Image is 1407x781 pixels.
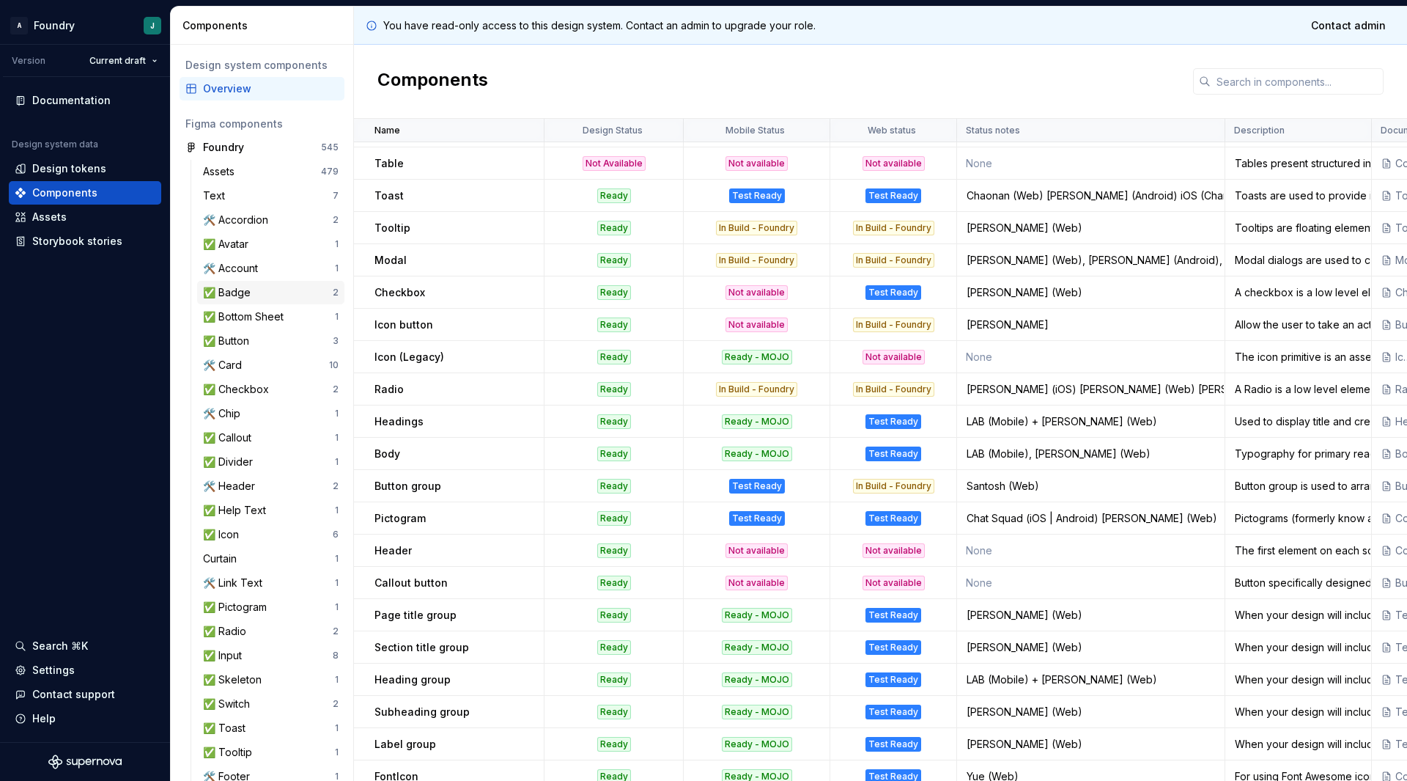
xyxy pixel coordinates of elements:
div: Santosh (Web) [958,479,1224,494]
div: ✅ Tooltip [203,745,258,760]
div: Ready [597,350,631,364]
div: Ready [597,479,631,494]
a: 🛠️ Header2 [197,474,344,498]
div: ✅ Button [203,334,255,348]
div: Not Available [583,156,646,171]
div: 8 [333,650,339,661]
div: Test Ready [865,414,921,429]
div: Not available [863,543,925,558]
div: 1 [335,553,339,565]
a: ✅ Button3 [197,329,344,353]
a: 🛠️ Accordion2 [197,208,344,232]
div: 🛠️ Header [203,479,261,494]
p: Tooltip [374,221,410,235]
div: Ready [597,188,631,203]
div: Help [32,711,56,726]
a: Assets479 [197,160,344,183]
div: In Build - Foundry [853,318,934,332]
div: Ready [597,221,631,235]
div: 🛠️ Chip [203,406,246,421]
div: ✅ Divider [203,455,259,469]
div: 1 [335,674,339,686]
div: 2 [333,626,339,637]
div: ✅ Badge [203,285,256,300]
div: [PERSON_NAME] [958,318,1224,332]
div: A [10,17,28,34]
a: ✅ Bottom Sheet1 [197,305,344,329]
p: Web status [868,125,916,136]
div: Not available [725,285,788,300]
p: Toast [374,188,404,203]
p: Icon button [374,318,433,332]
div: 7 [333,190,339,202]
div: 6 [333,529,339,540]
div: Allow the user to take an action using only an icon. [1226,318,1370,332]
div: Test Ready [865,640,921,655]
td: None [957,535,1225,567]
div: Test Ready [865,511,921,526]
div: When your design will include both a section title and body copy directly after each other, the s... [1226,640,1370,655]
button: Current draft [83,51,164,71]
div: Components [32,186,97,200]
div: Modal dialogs are used to capture the users attention, typically to complete an action or reveal ... [1226,253,1370,268]
p: Pictogram [374,511,426,526]
div: [PERSON_NAME] (Web) [958,221,1224,235]
div: 🛠️ Account [203,261,264,276]
div: ✅ Bottom Sheet [203,309,289,324]
span: Contact admin [1311,18,1386,33]
div: Search ⌘K [32,639,88,653]
a: 🛠️ Chip1 [197,402,344,425]
p: Section title group [374,640,469,655]
div: Ready [597,672,631,687]
div: [PERSON_NAME] (Web) [958,640,1224,655]
div: Foundry [34,18,75,33]
div: Ready - MOJO [722,350,792,364]
div: Version [12,55,45,67]
div: Ready [597,382,631,397]
div: Test Ready [865,737,921,752]
div: Foundry [203,140,244,155]
a: ✅ Divider1 [197,450,344,474]
div: Test Ready [729,479,785,494]
div: Ready - MOJO [722,414,792,429]
a: Contact admin [1301,12,1395,39]
div: Ready - MOJO [722,672,792,687]
div: In Build - Foundry [716,382,797,397]
div: ✅ Skeleton [203,672,267,687]
div: When your design will include both a heading and body copy directly after each other, the heading... [1226,672,1370,687]
p: Callout button [374,576,448,590]
div: Ready [597,511,631,526]
input: Search in components... [1211,68,1384,95]
div: Components [182,18,347,33]
div: In Build - Foundry [853,253,934,268]
div: 1 [335,747,339,758]
a: ✅ Toast1 [197,716,344,740]
div: ✅ Avatar [203,237,254,252]
a: ✅ Switch2 [197,692,344,716]
div: LAB (Mobile) + [PERSON_NAME] (Web) [958,414,1224,429]
div: Ready - MOJO [722,447,792,461]
div: ✅ Switch [203,697,256,711]
div: ✅ Toast [203,721,251,736]
div: Not available [863,350,925,364]
a: Settings [9,659,161,682]
div: [PERSON_NAME] (Web) [958,285,1224,300]
a: Curtain1 [197,547,344,571]
div: [PERSON_NAME] (Web) [958,608,1224,623]
div: Test Ready [865,188,921,203]
div: Tables present structured information efficiently, such as transaction details. [1226,156,1370,171]
div: 1 [335,408,339,419]
div: Assets [203,164,240,179]
div: Ready [597,414,631,429]
div: Contact support [32,687,115,702]
div: Typography for primary reading content. [1226,447,1370,461]
div: Figma components [185,117,339,131]
div: Design tokens [32,161,106,176]
a: Design tokens [9,157,161,180]
div: Ready [597,253,631,268]
div: In Build - Foundry [716,253,797,268]
div: Ready [597,543,631,558]
div: Ready - MOJO [722,640,792,655]
div: 3 [333,335,339,347]
div: 1 [335,432,339,444]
